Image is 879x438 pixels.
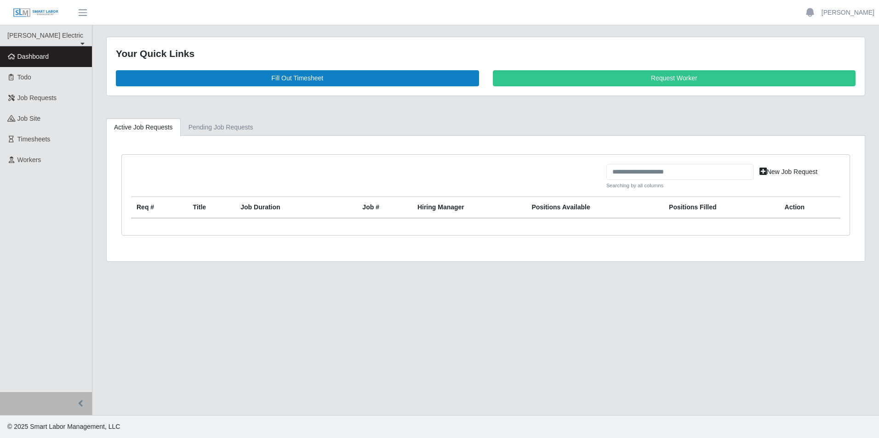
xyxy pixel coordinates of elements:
[17,135,51,143] span: Timesheets
[357,197,412,219] th: Job #
[131,197,188,219] th: Req #
[779,197,840,219] th: Action
[17,53,49,60] span: Dashboard
[17,156,41,163] span: Workers
[412,197,526,219] th: Hiring Manager
[7,423,120,430] span: © 2025 Smart Labor Management, LLC
[188,197,235,219] th: Title
[235,197,335,219] th: Job Duration
[13,8,59,18] img: SLM Logo
[17,115,41,122] span: job site
[493,70,856,86] a: Request Worker
[822,8,874,17] a: [PERSON_NAME]
[526,197,663,219] th: Positions Available
[106,118,181,136] a: Active Job Requests
[116,46,856,61] div: Your Quick Links
[181,118,261,136] a: Pending Job Requests
[606,182,753,190] small: Searching by all columns
[17,73,31,81] span: Todo
[116,70,479,86] a: Fill Out Timesheet
[17,94,57,101] span: Job Requests
[663,197,779,219] th: Positions Filled
[753,164,824,180] a: New Job Request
